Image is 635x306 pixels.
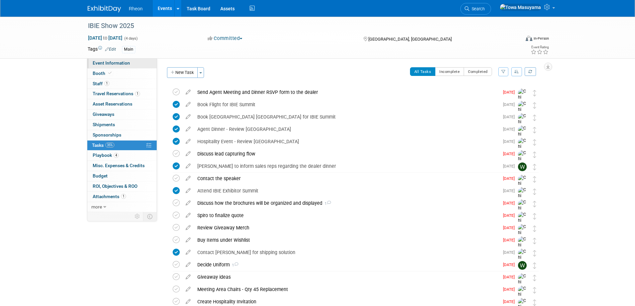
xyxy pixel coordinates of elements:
i: Move task [533,152,536,158]
div: Book [GEOGRAPHIC_DATA] [GEOGRAPHIC_DATA] for IBIE Summit [194,111,499,123]
a: edit [182,114,194,120]
span: [DATE] [503,201,518,205]
a: edit [182,188,194,194]
img: Chi Muir [518,101,528,119]
span: 1 [104,81,109,86]
div: Meeting Area Chairs - Qty 45 Replacement [194,284,499,295]
a: edit [182,200,194,206]
span: 35% [105,143,114,148]
a: Playbook4 [87,151,157,160]
img: Chi Muir [518,150,528,168]
a: edit [182,249,194,255]
img: Chi Muir [518,138,528,155]
div: Discuss how the brochures will be organized and displayed [194,197,499,209]
img: Wataru Fukushima [518,261,527,270]
img: Chi Muir [518,212,528,229]
span: [DATE] [503,287,518,292]
div: Send Agent Meeting and Dinner RSVP form to the dealer [194,87,499,98]
a: Search [460,3,491,15]
span: Misc. Expenses & Credits [93,163,145,168]
i: Move task [533,188,536,195]
span: [DATE] [DATE] [88,35,123,41]
span: [DATE] [503,213,518,218]
div: In-Person [533,36,549,41]
img: Chi Muir [518,236,528,254]
img: Towa Masuyama [500,4,541,11]
i: Move task [533,262,536,269]
i: Move task [533,139,536,146]
i: Move task [533,201,536,207]
img: Chi Muir [518,175,528,192]
i: Move task [533,102,536,109]
span: Travel Reservations [93,91,140,96]
span: Shipments [93,122,115,127]
a: edit [182,237,194,243]
div: Event Format [481,35,549,45]
span: [DATE] [503,176,518,181]
button: All Tasks [410,67,436,76]
span: Booth [93,71,113,76]
span: [DATE] [503,127,518,132]
div: Event Rating [531,46,549,49]
a: edit [182,212,194,218]
a: edit [182,151,194,157]
i: Move task [533,90,536,96]
div: Review Giveaway Merch [194,222,499,233]
a: Sponsorships [87,130,157,140]
button: Committed [205,35,245,42]
div: [PERSON_NAME] to inform sales reps regarding the dealer dinner [194,160,499,172]
span: [DATE] [503,102,518,107]
div: Main [122,46,135,53]
span: [DATE] [503,250,518,255]
span: Playbook [93,153,119,158]
span: 1 [121,194,126,199]
div: Giveaway ideas [194,271,499,283]
i: Move task [533,225,536,232]
span: [DATE] [503,225,518,230]
span: Rheon [129,6,143,11]
i: Move task [533,250,536,256]
img: Chi Muir [518,113,528,131]
a: edit [182,139,194,145]
div: Decide Uniform [194,259,499,270]
a: edit [182,286,194,292]
i: Move task [533,238,536,244]
span: [DATE] [503,115,518,119]
a: Staff1 [87,79,157,89]
img: Chi Muir [518,126,528,143]
img: Chi Muir [518,249,528,266]
a: Travel Reservations1 [87,89,157,99]
span: Event Information [93,60,130,66]
a: Giveaways [87,110,157,120]
span: [GEOGRAPHIC_DATA], [GEOGRAPHIC_DATA] [368,37,452,42]
td: Toggle Event Tabs [143,212,157,221]
div: Attend IBIE Exhibitor Summit [194,185,499,196]
div: IBIE Show 2025 [86,20,510,32]
a: Refresh [525,67,536,76]
i: Move task [533,275,536,281]
button: Completed [464,67,492,76]
img: Chi Muir [518,199,528,217]
div: Spiro to finalize quote [194,210,499,221]
a: more [87,202,157,212]
span: [DATE] [503,139,518,144]
span: Asset Reservations [93,101,132,107]
i: Move task [533,176,536,182]
i: Move task [533,115,536,121]
span: [DATE] [503,164,518,168]
span: Staff [93,81,109,86]
a: Event Information [87,58,157,68]
a: Misc. Expenses & Credits [87,161,157,171]
span: 1 [135,91,140,96]
span: (4 days) [124,36,138,41]
i: Move task [533,127,536,133]
td: Personalize Event Tab Strip [132,212,143,221]
img: Chi Muir [518,224,528,242]
a: edit [182,89,194,95]
div: Contact the speaker [194,173,499,184]
span: ROI, Objectives & ROO [93,183,137,189]
img: Chi Muir [518,273,528,291]
a: Tasks35% [87,141,157,151]
div: Contact [PERSON_NAME] for shipping solution [194,247,499,258]
span: Search [469,6,485,11]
